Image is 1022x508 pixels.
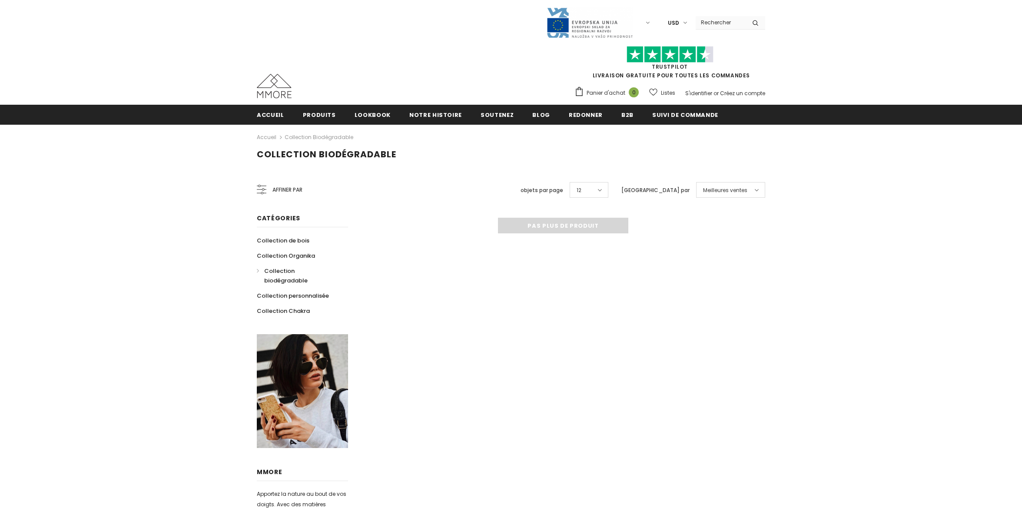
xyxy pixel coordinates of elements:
span: Collection de bois [257,236,309,245]
span: Collection personnalisée [257,292,329,300]
span: Meilleures ventes [703,186,747,195]
span: Produits [303,111,336,119]
a: Accueil [257,105,284,124]
a: Collection Organika [257,248,315,263]
span: soutenez [481,111,514,119]
span: Accueil [257,111,284,119]
span: 0 [629,87,639,97]
a: Lookbook [355,105,391,124]
span: Blog [532,111,550,119]
a: Listes [649,85,675,100]
span: Collection Chakra [257,307,310,315]
a: Redonner [569,105,603,124]
span: Redonner [569,111,603,119]
span: 12 [577,186,581,195]
span: Notre histoire [409,111,462,119]
a: Créez un compte [720,90,765,97]
span: Collection Organika [257,252,315,260]
span: or [713,90,719,97]
a: Collection biodégradable [257,263,338,288]
a: Notre histoire [409,105,462,124]
a: TrustPilot [652,63,688,70]
label: [GEOGRAPHIC_DATA] par [621,186,690,195]
span: Collection biodégradable [264,267,308,285]
input: Search Site [696,16,746,29]
img: Faites confiance aux étoiles pilotes [627,46,713,63]
span: LIVRAISON GRATUITE POUR TOUTES LES COMMANDES [574,50,765,79]
a: Collection de bois [257,233,309,248]
a: Collection Chakra [257,303,310,319]
a: B2B [621,105,634,124]
a: Javni Razpis [546,19,633,26]
span: Catégories [257,214,300,222]
span: Collection biodégradable [257,148,396,160]
a: Suivi de commande [652,105,718,124]
a: Accueil [257,132,276,143]
a: S'identifier [685,90,712,97]
a: Collection personnalisée [257,288,329,303]
span: USD [668,19,679,27]
span: Affiner par [272,185,302,195]
span: Lookbook [355,111,391,119]
img: Cas MMORE [257,74,292,98]
a: Blog [532,105,550,124]
a: Produits [303,105,336,124]
span: Listes [661,89,675,97]
a: Panier d'achat 0 [574,86,643,100]
a: soutenez [481,105,514,124]
a: Collection biodégradable [285,133,353,141]
img: Javni Razpis [546,7,633,39]
span: Suivi de commande [652,111,718,119]
label: objets par page [521,186,563,195]
span: MMORE [257,468,282,476]
span: B2B [621,111,634,119]
span: Panier d'achat [587,89,625,97]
